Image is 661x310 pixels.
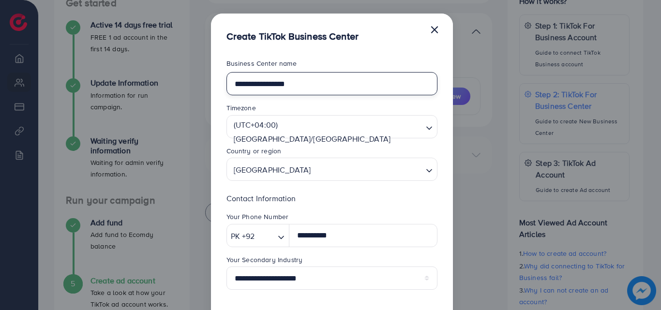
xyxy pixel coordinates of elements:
[242,229,255,243] span: +92
[430,19,439,39] button: Close
[226,212,289,221] label: Your Phone Number
[226,255,303,265] label: Your Secondary Industry
[226,59,437,72] legend: Business Center name
[226,103,256,113] label: Timezone
[226,146,282,156] label: Country or region
[226,158,437,181] div: Search for option
[226,115,437,138] div: Search for option
[226,29,359,43] h5: Create TikTok Business Center
[232,161,313,178] span: [GEOGRAPHIC_DATA]
[314,161,421,178] input: Search for option
[231,148,422,163] input: Search for option
[232,118,421,146] span: (UTC+04:00) [GEOGRAPHIC_DATA]/[GEOGRAPHIC_DATA]
[226,224,290,247] div: Search for option
[231,229,240,243] span: PK
[257,229,274,244] input: Search for option
[226,192,437,204] p: Contact Information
